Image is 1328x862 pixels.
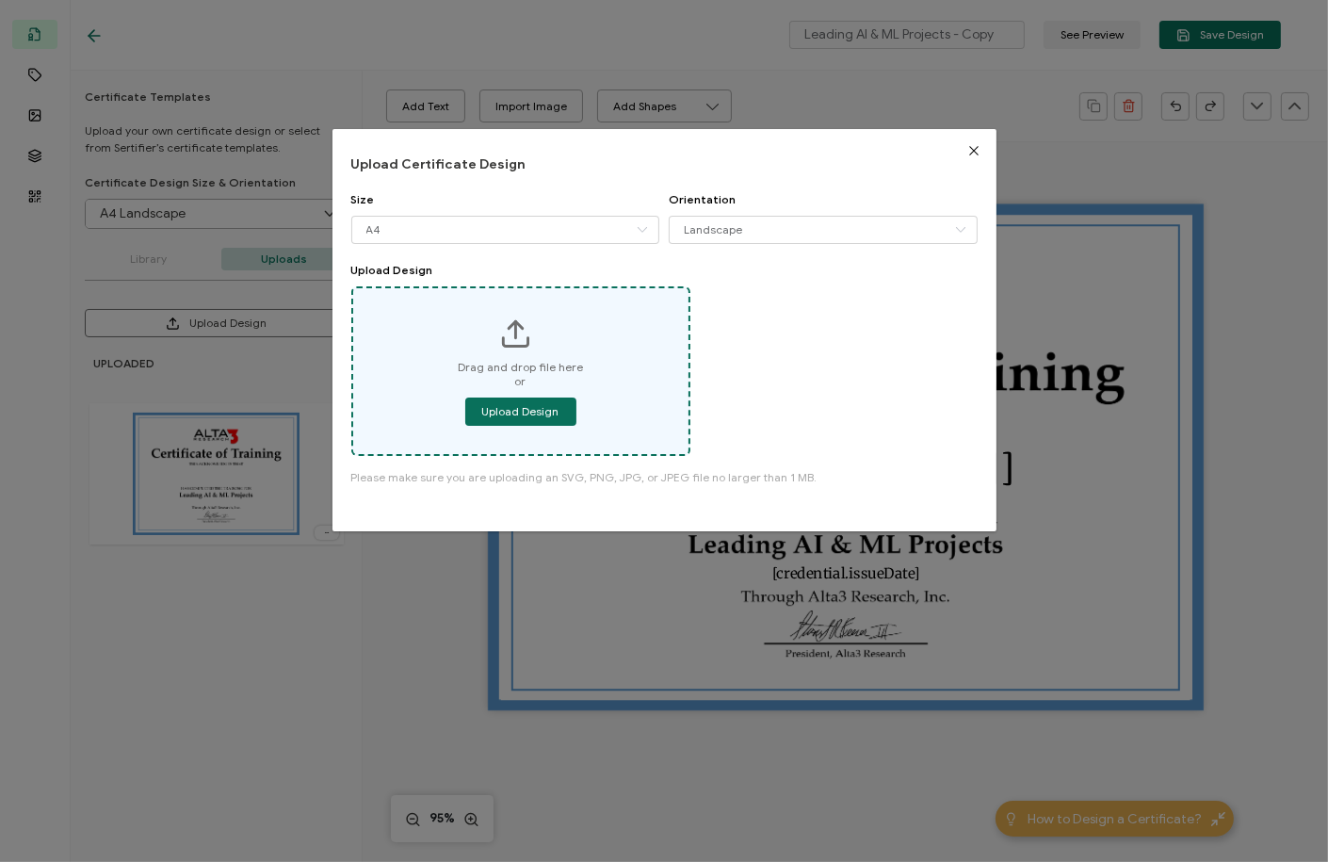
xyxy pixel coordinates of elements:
[351,470,818,484] span: Please make sure you are uploading an SVG, PNG, JPG, or JPEG file no larger than 1 MB.
[1234,772,1328,862] iframe: Chat Widget
[351,263,433,277] span: Upload Design
[669,192,736,206] span: Orientation
[351,216,660,244] input: Select
[482,406,559,417] span: Upload Design
[669,216,978,244] input: Select
[332,129,996,531] div: dialog
[953,129,996,172] button: Close
[351,157,978,173] h1: Upload Certificate Design
[465,398,576,426] button: Upload Design
[351,192,375,206] span: Size
[458,360,583,388] span: Drag and drop file here or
